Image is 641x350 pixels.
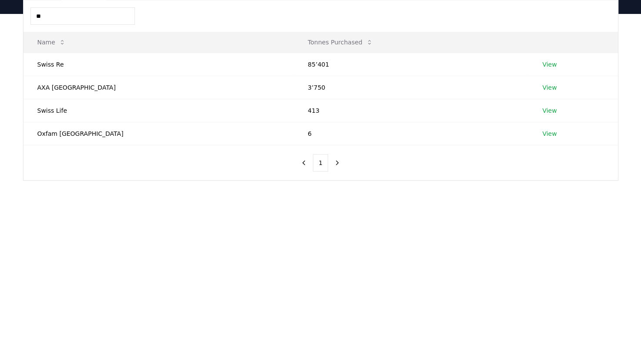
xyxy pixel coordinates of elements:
[542,60,557,69] a: View
[294,76,528,99] td: 3’750
[294,122,528,145] td: 6
[23,53,294,76] td: Swiss Re
[542,106,557,115] a: View
[294,53,528,76] td: 85’401
[23,99,294,122] td: Swiss Life
[294,99,528,122] td: 413
[542,83,557,92] a: View
[313,154,328,172] button: 1
[542,129,557,138] a: View
[301,34,379,51] button: Tonnes Purchased
[23,122,294,145] td: Oxfam [GEOGRAPHIC_DATA]
[23,76,294,99] td: AXA [GEOGRAPHIC_DATA]
[296,154,311,172] button: previous page
[330,154,345,172] button: next page
[30,34,73,51] button: Name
